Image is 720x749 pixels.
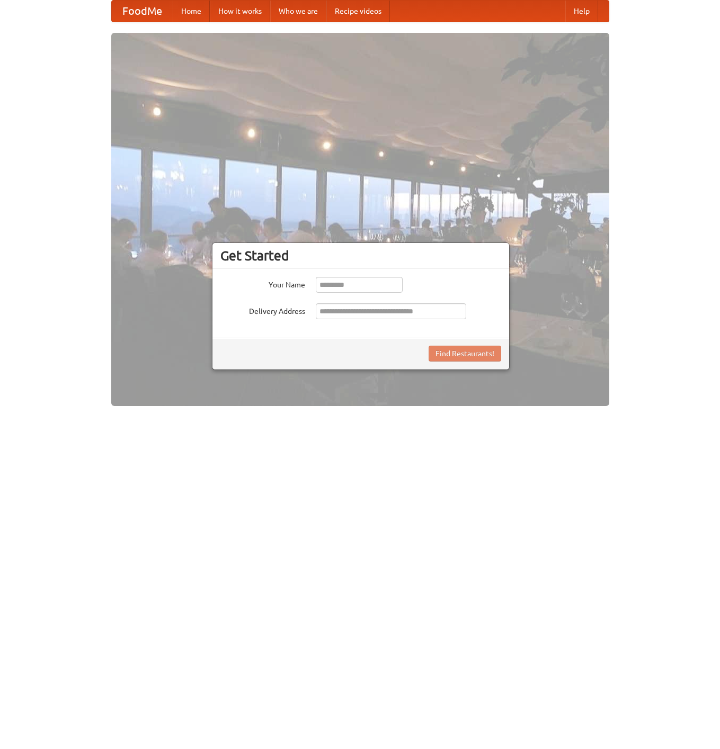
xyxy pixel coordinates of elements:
[270,1,326,22] a: Who we are
[565,1,598,22] a: Help
[429,346,501,362] button: Find Restaurants!
[220,303,305,317] label: Delivery Address
[326,1,390,22] a: Recipe videos
[210,1,270,22] a: How it works
[220,277,305,290] label: Your Name
[112,1,173,22] a: FoodMe
[220,248,501,264] h3: Get Started
[173,1,210,22] a: Home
